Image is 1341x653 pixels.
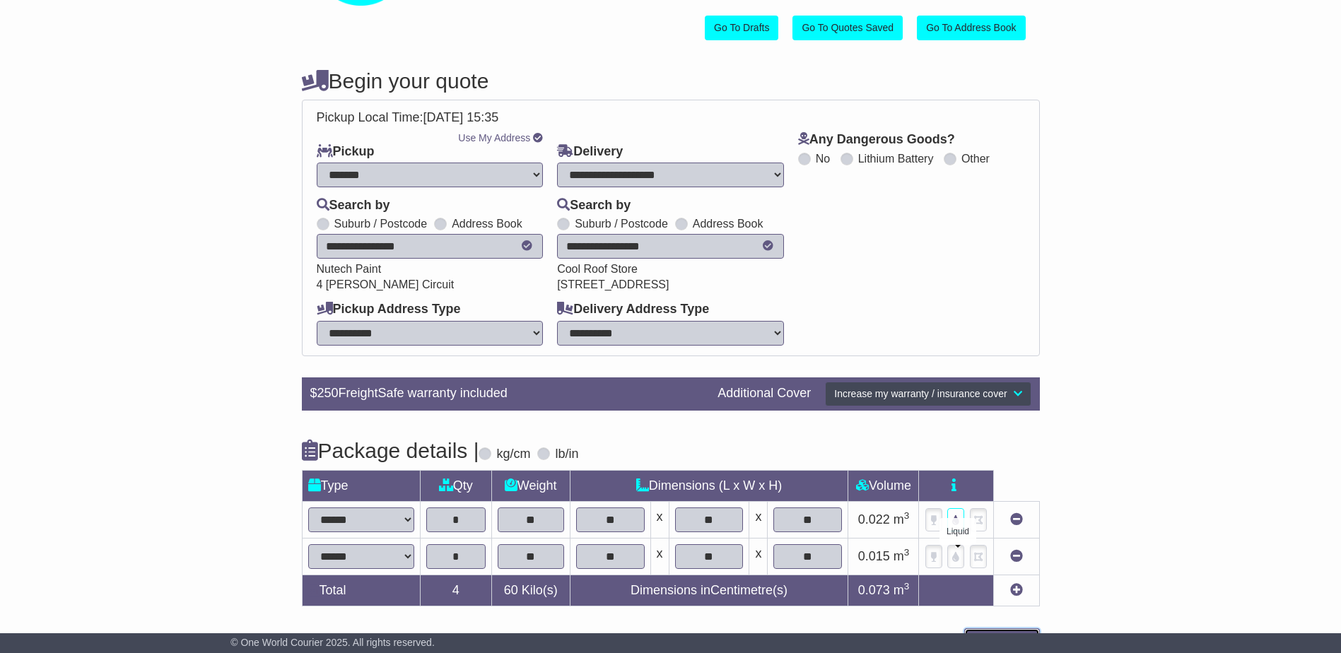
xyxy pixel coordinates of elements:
[557,144,623,160] label: Delivery
[964,628,1040,653] button: Get Quotes
[961,152,990,165] label: Other
[557,302,709,317] label: Delivery Address Type
[317,263,382,275] span: Nutech Paint
[557,278,669,290] span: [STREET_ADDRESS]
[749,538,768,575] td: x
[792,16,903,40] a: Go To Quotes Saved
[423,110,499,124] span: [DATE] 15:35
[317,386,339,400] span: 250
[420,575,491,606] td: 4
[816,152,830,165] label: No
[302,470,420,501] td: Type
[705,16,778,40] a: Go To Drafts
[904,547,910,558] sup: 3
[557,198,631,213] label: Search by
[317,302,461,317] label: Pickup Address Type
[317,278,455,290] span: 4 [PERSON_NAME] Circuit
[496,447,530,462] label: kg/cm
[858,512,890,526] span: 0.022
[858,152,934,165] label: Lithium Battery
[334,217,428,230] label: Suburb / Postcode
[858,549,890,563] span: 0.015
[317,198,390,213] label: Search by
[834,388,1007,399] span: Increase my warranty / insurance cover
[302,69,1040,93] h4: Begin your quote
[1010,549,1023,563] a: Remove this item
[557,263,638,275] span: Cool Roof Store
[504,583,518,597] span: 60
[452,217,522,230] label: Address Book
[904,581,910,592] sup: 3
[894,512,910,526] span: m
[575,217,668,230] label: Suburb / Postcode
[420,470,491,501] td: Qty
[917,16,1025,40] a: Go To Address Book
[650,501,669,538] td: x
[693,217,763,230] label: Address Book
[825,382,1031,406] button: Increase my warranty / insurance cover
[458,132,530,143] a: Use My Address
[848,470,919,501] td: Volume
[710,386,818,401] div: Additional Cover
[650,538,669,575] td: x
[570,470,848,501] td: Dimensions (L x W x H)
[491,470,570,501] td: Weight
[302,439,479,462] h4: Package details |
[939,518,976,545] div: Liquid
[310,110,1032,126] div: Pickup Local Time:
[555,447,578,462] label: lb/in
[904,510,910,521] sup: 3
[1010,583,1023,597] a: Add new item
[798,132,955,148] label: Any Dangerous Goods?
[894,549,910,563] span: m
[230,637,435,648] span: © One World Courier 2025. All rights reserved.
[570,575,848,606] td: Dimensions in Centimetre(s)
[491,575,570,606] td: Kilo(s)
[858,583,890,597] span: 0.073
[1010,512,1023,526] a: Remove this item
[894,583,910,597] span: m
[303,386,711,401] div: $ FreightSafe warranty included
[749,501,768,538] td: x
[317,144,375,160] label: Pickup
[302,575,420,606] td: Total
